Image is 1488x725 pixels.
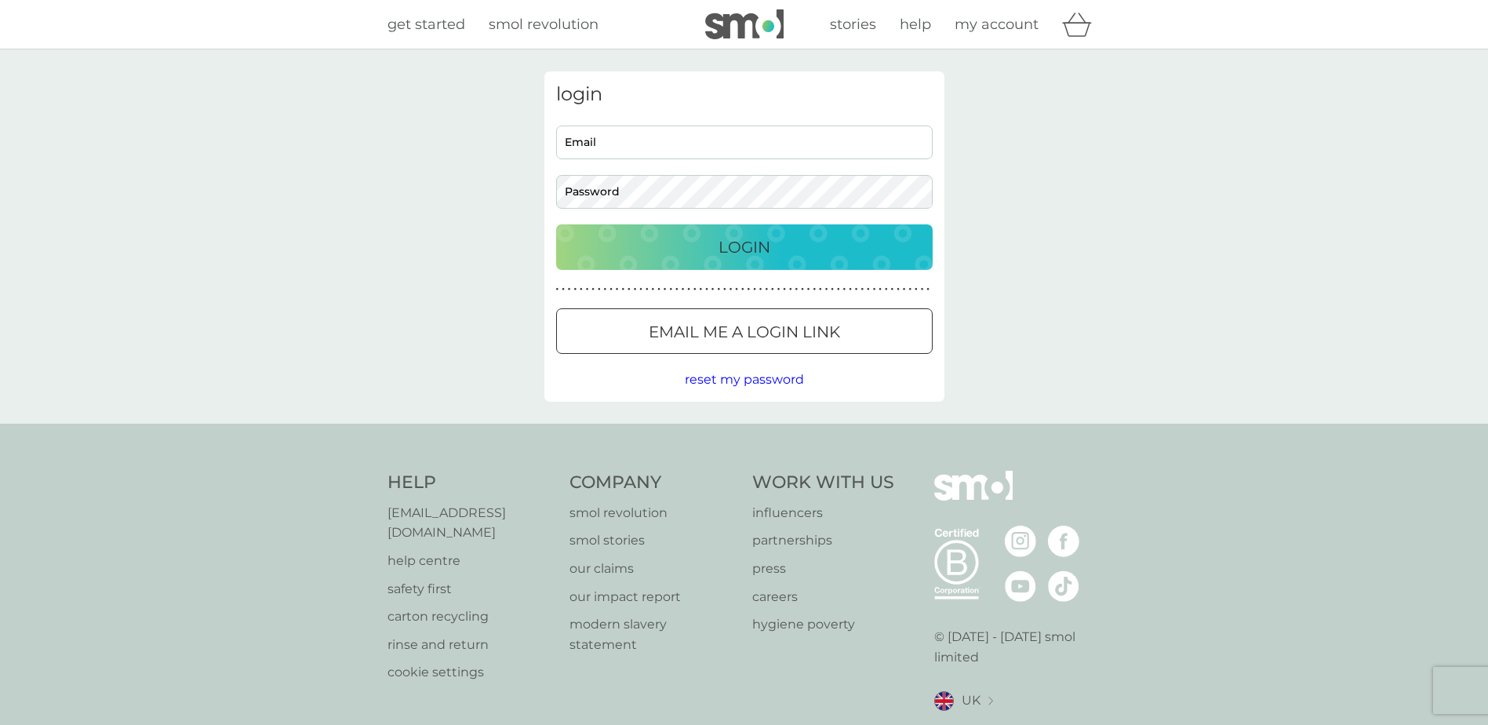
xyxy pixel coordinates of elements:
[934,471,1013,524] img: smol
[729,286,733,293] p: ●
[885,286,888,293] p: ●
[580,286,583,293] p: ●
[934,627,1101,667] p: © [DATE] - [DATE] smol limited
[598,286,601,293] p: ●
[795,286,799,293] p: ●
[387,635,555,655] a: rinse and return
[752,530,894,551] a: partnerships
[752,559,894,579] a: press
[556,308,933,354] button: Email me a login link
[387,607,555,627] a: carton recycling
[562,286,565,293] p: ●
[717,286,720,293] p: ●
[908,286,911,293] p: ●
[634,286,637,293] p: ●
[569,614,737,654] a: modern slavery statement
[765,286,768,293] p: ●
[591,286,595,293] p: ●
[387,579,555,599] a: safety first
[843,286,846,293] p: ●
[646,286,649,293] p: ●
[831,286,834,293] p: ●
[604,286,607,293] p: ●
[687,286,690,293] p: ●
[693,286,697,293] p: ●
[705,9,784,39] img: smol
[897,286,900,293] p: ●
[387,551,555,571] a: help centre
[387,662,555,683] p: cookie settings
[1062,9,1101,40] div: basket
[556,83,933,106] h3: login
[759,286,762,293] p: ●
[753,286,756,293] p: ●
[387,503,555,543] a: [EMAIL_ADDRESS][DOMAIN_NAME]
[926,286,930,293] p: ●
[573,286,577,293] p: ●
[489,13,598,36] a: smol revolution
[387,13,465,36] a: get started
[569,559,737,579] p: our claims
[569,530,737,551] a: smol stories
[771,286,774,293] p: ●
[669,286,672,293] p: ●
[628,286,631,293] p: ●
[903,286,906,293] p: ●
[657,286,660,293] p: ●
[735,286,738,293] p: ●
[752,503,894,523] a: influencers
[723,286,726,293] p: ●
[387,16,465,33] span: get started
[569,587,737,607] p: our impact report
[900,16,931,33] span: help
[789,286,792,293] p: ●
[915,286,918,293] p: ●
[837,286,840,293] p: ●
[1048,526,1079,557] img: visit the smol Facebook page
[934,691,954,711] img: UK flag
[652,286,655,293] p: ●
[752,587,894,607] a: careers
[752,471,894,495] h4: Work With Us
[855,286,858,293] p: ●
[921,286,924,293] p: ●
[609,286,613,293] p: ●
[664,286,667,293] p: ●
[955,16,1039,33] span: my account
[777,286,780,293] p: ●
[741,286,744,293] p: ●
[569,503,737,523] a: smol revolution
[962,690,980,711] span: UK
[568,286,571,293] p: ●
[807,286,810,293] p: ●
[825,286,828,293] p: ●
[682,286,685,293] p: ●
[639,286,642,293] p: ●
[489,16,598,33] span: smol revolution
[387,471,555,495] h4: Help
[752,614,894,635] a: hygiene poverty
[813,286,816,293] p: ●
[586,286,589,293] p: ●
[649,319,840,344] p: Email me a login link
[867,286,870,293] p: ●
[801,286,804,293] p: ●
[621,286,624,293] p: ●
[1005,526,1036,557] img: visit the smol Instagram page
[556,286,559,293] p: ●
[891,286,894,293] p: ●
[900,13,931,36] a: help
[860,286,864,293] p: ●
[705,286,708,293] p: ●
[748,286,751,293] p: ●
[719,235,770,260] p: Login
[830,13,876,36] a: stories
